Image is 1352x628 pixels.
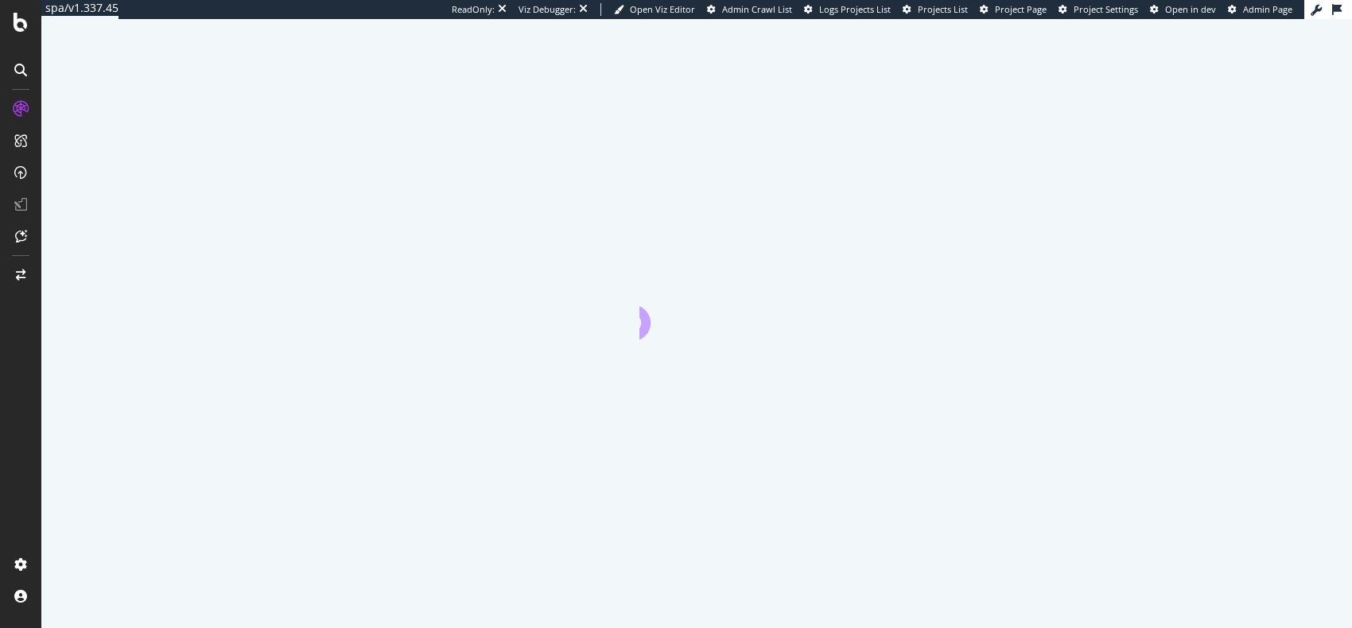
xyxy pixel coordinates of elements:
span: Projects List [918,3,968,15]
span: Project Page [995,3,1047,15]
span: Admin Crawl List [722,3,792,15]
a: Project Page [980,3,1047,16]
span: Open in dev [1165,3,1216,15]
span: Admin Page [1243,3,1292,15]
a: Logs Projects List [804,3,891,16]
a: Admin Crawl List [707,3,792,16]
a: Projects List [903,3,968,16]
a: Open Viz Editor [614,3,695,16]
a: Admin Page [1228,3,1292,16]
span: Open Viz Editor [630,3,695,15]
div: Viz Debugger: [519,3,576,16]
a: Open in dev [1150,3,1216,16]
span: Logs Projects List [819,3,891,15]
div: ReadOnly: [452,3,495,16]
a: Project Settings [1059,3,1138,16]
span: Project Settings [1074,3,1138,15]
div: animation [639,282,754,339]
